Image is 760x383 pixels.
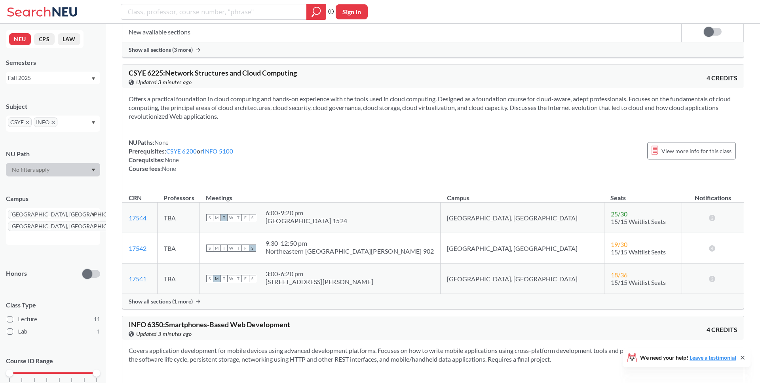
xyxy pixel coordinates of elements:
a: CSYE 6200 [166,148,197,155]
span: T [235,214,242,221]
div: Show all sections (1 more) [122,294,744,309]
div: Show all sections (3 more) [122,42,744,57]
td: TBA [157,203,199,233]
div: 9:30 - 12:50 pm [266,239,434,247]
span: 4 CREDITS [707,325,737,334]
span: M [213,245,220,252]
th: Notifications [682,186,744,203]
span: S [206,245,213,252]
div: [GEOGRAPHIC_DATA], [GEOGRAPHIC_DATA]X to remove pill[GEOGRAPHIC_DATA], [GEOGRAPHIC_DATA]X to remo... [6,208,100,245]
svg: X to remove pill [51,121,55,124]
input: Class, professor, course number, "phrase" [127,5,301,19]
span: T [220,214,228,221]
span: Show all sections (1 more) [129,298,193,305]
span: M [213,275,220,282]
div: Fall 2025Dropdown arrow [6,72,100,84]
span: [GEOGRAPHIC_DATA], [GEOGRAPHIC_DATA]X to remove pill [8,210,134,219]
p: Honors [6,269,27,278]
section: Offers a practical foundation in cloud computing and hands-on experience with the tools used in c... [129,95,737,121]
div: Campus [6,194,100,203]
span: M [213,214,220,221]
span: S [249,214,256,221]
a: Leave a testimonial [690,354,736,361]
div: Subject [6,102,100,111]
span: S [249,245,256,252]
div: Northeastern [GEOGRAPHIC_DATA][PERSON_NAME] 902 [266,247,434,255]
span: 4 CREDITS [707,74,737,82]
span: W [228,214,235,221]
span: Class Type [6,301,100,309]
svg: X to remove pill [26,121,29,124]
a: 17542 [129,245,146,252]
div: NUPaths: Prerequisites: or Corequisites: Course fees: [129,138,234,173]
span: 19 / 30 [611,241,627,248]
button: Sign In [336,4,368,19]
td: [GEOGRAPHIC_DATA], [GEOGRAPHIC_DATA] [441,233,604,264]
span: None [162,165,176,172]
span: T [220,245,228,252]
span: 15/15 Waitlist Seats [611,218,666,225]
span: 25 / 30 [611,210,627,218]
div: Semesters [6,58,100,67]
span: 15/15 Waitlist Seats [611,279,666,286]
span: S [206,214,213,221]
button: NEU [9,33,31,45]
th: Seats [604,186,682,203]
td: TBA [157,233,199,264]
p: Course ID Range [6,356,100,366]
td: [GEOGRAPHIC_DATA], [GEOGRAPHIC_DATA] [441,203,604,233]
span: View more info for this class [661,146,731,156]
span: None [154,139,169,146]
svg: Dropdown arrow [91,169,95,172]
div: 3:00 - 6:20 pm [266,270,373,278]
td: [GEOGRAPHIC_DATA], [GEOGRAPHIC_DATA] [441,264,604,294]
a: INFO 5100 [203,148,233,155]
span: W [228,245,235,252]
div: NU Path [6,150,100,158]
div: [GEOGRAPHIC_DATA] 1524 [266,217,348,225]
span: CSYEX to remove pill [8,118,32,127]
button: LAW [58,33,80,45]
span: T [235,275,242,282]
button: CPS [34,33,55,45]
span: INFO 6350 : Smartphones-Based Web Development [129,320,290,329]
section: Covers application development for mobile devices using advanced development platforms. Focuses o... [129,346,737,364]
span: 11 [94,315,100,324]
div: CSYEX to remove pillINFOX to remove pillDropdown arrow [6,116,100,132]
span: Updated 3 minutes ago [136,78,192,87]
div: 6:00 - 9:20 pm [266,209,348,217]
span: Updated 3 minutes ago [136,330,192,338]
span: T [235,245,242,252]
span: F [242,214,249,221]
svg: Dropdown arrow [91,213,95,216]
span: W [228,275,235,282]
span: 1 [97,327,100,336]
td: TBA [157,264,199,294]
span: S [249,275,256,282]
div: Fall 2025 [8,74,91,82]
span: F [242,275,249,282]
a: 17544 [129,214,146,222]
span: F [242,245,249,252]
th: Meetings [199,186,441,203]
div: Dropdown arrow [6,163,100,176]
label: Lab [7,326,100,337]
svg: Dropdown arrow [91,77,95,80]
th: Campus [441,186,604,203]
div: CRN [129,193,142,202]
svg: magnifying glass [312,6,321,17]
span: S [206,275,213,282]
a: 17541 [129,275,146,283]
span: [GEOGRAPHIC_DATA], [GEOGRAPHIC_DATA]X to remove pill [8,222,134,231]
span: 15/15 Waitlist Seats [611,248,666,256]
th: Professors [157,186,199,203]
div: magnifying glass [306,4,326,20]
span: INFOX to remove pill [34,118,57,127]
label: Lecture [7,314,100,324]
span: None [165,156,179,163]
span: 18 / 36 [611,271,627,279]
span: We need your help! [640,355,736,360]
span: Show all sections (3 more) [129,46,193,53]
div: [STREET_ADDRESS][PERSON_NAME] [266,278,373,286]
span: CSYE 6225 : Network Structures and Cloud Computing [129,68,297,77]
